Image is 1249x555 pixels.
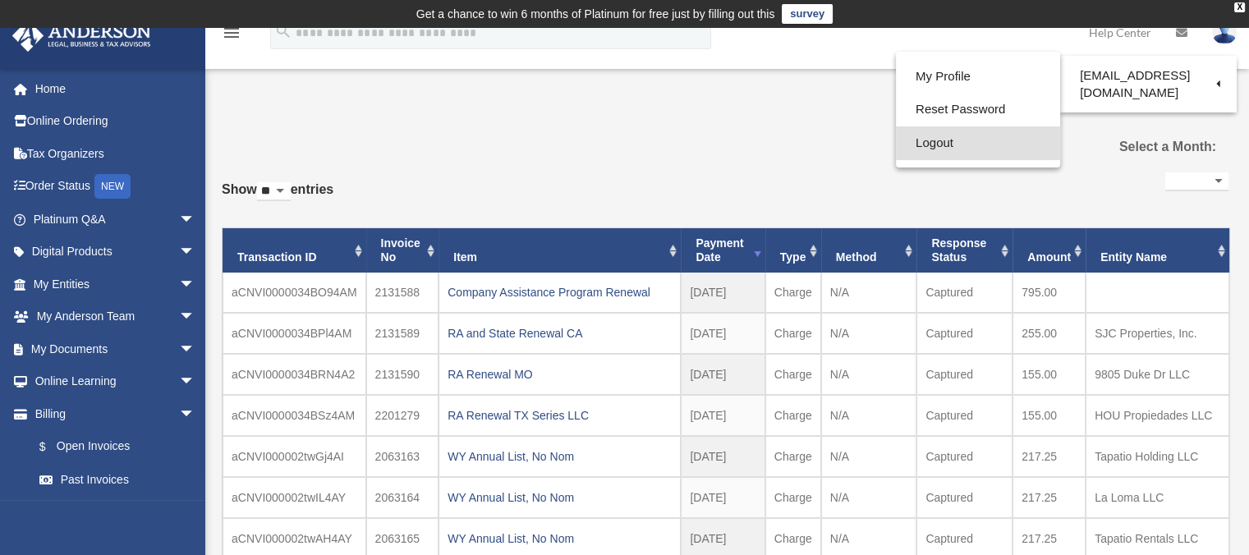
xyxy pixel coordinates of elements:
[366,228,439,273] th: Invoice No: activate to sort column ascending
[11,170,220,204] a: Order StatusNEW
[223,436,366,477] td: aCNVI000002twGj4AI
[821,477,917,518] td: N/A
[821,395,917,436] td: N/A
[179,268,212,301] span: arrow_drop_down
[896,126,1060,160] a: Logout
[274,22,292,40] i: search
[448,445,672,468] div: WY Annual List, No Nom
[681,313,765,354] td: [DATE]
[1013,313,1086,354] td: 255.00
[821,436,917,477] td: N/A
[916,395,1013,436] td: Captured
[821,273,917,313] td: N/A
[11,268,220,300] a: My Entitiesarrow_drop_down
[896,93,1060,126] a: Reset Password
[782,4,833,24] a: survey
[916,273,1013,313] td: Captured
[223,477,366,518] td: aCNVI000002twIL4AY
[765,436,821,477] td: Charge
[366,313,439,354] td: 2131589
[821,228,917,273] th: Method: activate to sort column ascending
[1013,354,1086,395] td: 155.00
[223,354,366,395] td: aCNVI0000034BRN4A2
[916,436,1013,477] td: Captured
[1212,21,1237,44] img: User Pic
[1234,2,1245,12] div: close
[416,4,775,24] div: Get a chance to win 6 months of Platinum for free just by filling out this
[821,354,917,395] td: N/A
[765,354,821,395] td: Charge
[23,463,212,496] a: Past Invoices
[223,228,366,273] th: Transaction ID: activate to sort column ascending
[681,354,765,395] td: [DATE]
[366,436,439,477] td: 2063163
[11,236,220,268] a: Digital Productsarrow_drop_down
[257,182,291,201] select: Showentries
[821,313,917,354] td: N/A
[681,395,765,436] td: [DATE]
[1013,436,1086,477] td: 217.25
[448,281,672,304] div: Company Assistance Program Renewal
[1013,395,1086,436] td: 155.00
[916,313,1013,354] td: Captured
[179,300,212,334] span: arrow_drop_down
[11,300,220,333] a: My Anderson Teamarrow_drop_down
[765,395,821,436] td: Charge
[222,29,241,43] a: menu
[765,313,821,354] td: Charge
[765,228,821,273] th: Type: activate to sort column ascending
[366,395,439,436] td: 2201279
[223,273,366,313] td: aCNVI0000034BO94AM
[11,203,220,236] a: Platinum Q&Aarrow_drop_down
[916,354,1013,395] td: Captured
[681,477,765,518] td: [DATE]
[439,228,681,273] th: Item: activate to sort column ascending
[222,178,333,218] label: Show entries
[11,137,220,170] a: Tax Organizers
[223,395,366,436] td: aCNVI0000034BSz4AM
[448,322,672,345] div: RA and State Renewal CA
[179,333,212,366] span: arrow_drop_down
[223,313,366,354] td: aCNVI0000034BPl4AM
[23,430,220,464] a: $Open Invoices
[1086,228,1229,273] th: Entity Name: activate to sort column ascending
[1013,273,1086,313] td: 795.00
[1086,436,1229,477] td: Tapatio Holding LLC
[179,397,212,431] span: arrow_drop_down
[11,333,220,365] a: My Documentsarrow_drop_down
[681,436,765,477] td: [DATE]
[366,477,439,518] td: 2063164
[48,437,57,457] span: $
[1086,395,1229,436] td: HOU Propiedades LLC
[448,527,672,550] div: WY Annual List, No Nom
[1013,228,1086,273] th: Amount: activate to sort column ascending
[448,486,672,509] div: WY Annual List, No Nom
[681,273,765,313] td: [DATE]
[448,404,672,427] div: RA Renewal TX Series LLC
[1013,477,1086,518] td: 217.25
[896,60,1060,94] a: My Profile
[681,228,765,273] th: Payment Date: activate to sort column ascending
[11,397,220,430] a: Billingarrow_drop_down
[11,365,220,398] a: Online Learningarrow_drop_down
[179,236,212,269] span: arrow_drop_down
[7,20,156,52] img: Anderson Advisors Platinum Portal
[1073,135,1216,158] label: Select a Month:
[448,363,672,386] div: RA Renewal MO
[916,477,1013,518] td: Captured
[1060,60,1237,108] a: [EMAIL_ADDRESS][DOMAIN_NAME]
[179,365,212,399] span: arrow_drop_down
[179,203,212,236] span: arrow_drop_down
[94,174,131,199] div: NEW
[765,273,821,313] td: Charge
[366,354,439,395] td: 2131590
[222,23,241,43] i: menu
[11,72,220,105] a: Home
[366,273,439,313] td: 2131588
[23,496,220,529] a: Manage Payments
[11,105,220,138] a: Online Ordering
[765,477,821,518] td: Charge
[1086,313,1229,354] td: SJC Properties, Inc.
[1086,354,1229,395] td: 9805 Duke Dr LLC
[916,228,1013,273] th: Response Status: activate to sort column ascending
